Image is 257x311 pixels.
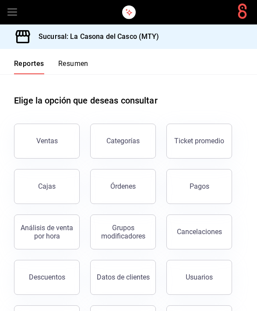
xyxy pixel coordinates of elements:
div: Cajas [38,181,56,192]
button: Usuarios [166,260,232,295]
div: Cancelaciones [177,228,222,236]
button: Reportes [14,59,44,74]
div: Descuentos [29,273,65,281]
button: Órdenes [90,169,156,204]
div: Análisis de venta por hora [20,224,74,240]
a: Cajas [14,169,80,204]
button: Pagos [166,169,232,204]
button: Ticket promedio [166,124,232,159]
div: Ventas [36,137,58,145]
div: Ticket promedio [174,137,224,145]
div: navigation tabs [14,59,88,74]
button: Análisis de venta por hora [14,214,80,249]
button: open drawer [7,7,18,17]
button: Cancelaciones [166,214,232,249]
div: Datos de clientes [97,273,150,281]
div: Usuarios [186,273,213,281]
h3: Sucursal: La Casona del Casco (MTY) [32,31,159,42]
button: Datos de clientes [90,260,156,295]
div: Órdenes [110,182,136,190]
button: Grupos modificadores [90,214,156,249]
button: Resumen [58,59,88,74]
div: Grupos modificadores [96,224,150,240]
button: Ventas [14,124,80,159]
div: Pagos [190,182,209,190]
h1: Elige la opción que deseas consultar [14,94,158,107]
button: Descuentos [14,260,80,295]
div: Categorías [106,137,140,145]
button: Categorías [90,124,156,159]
